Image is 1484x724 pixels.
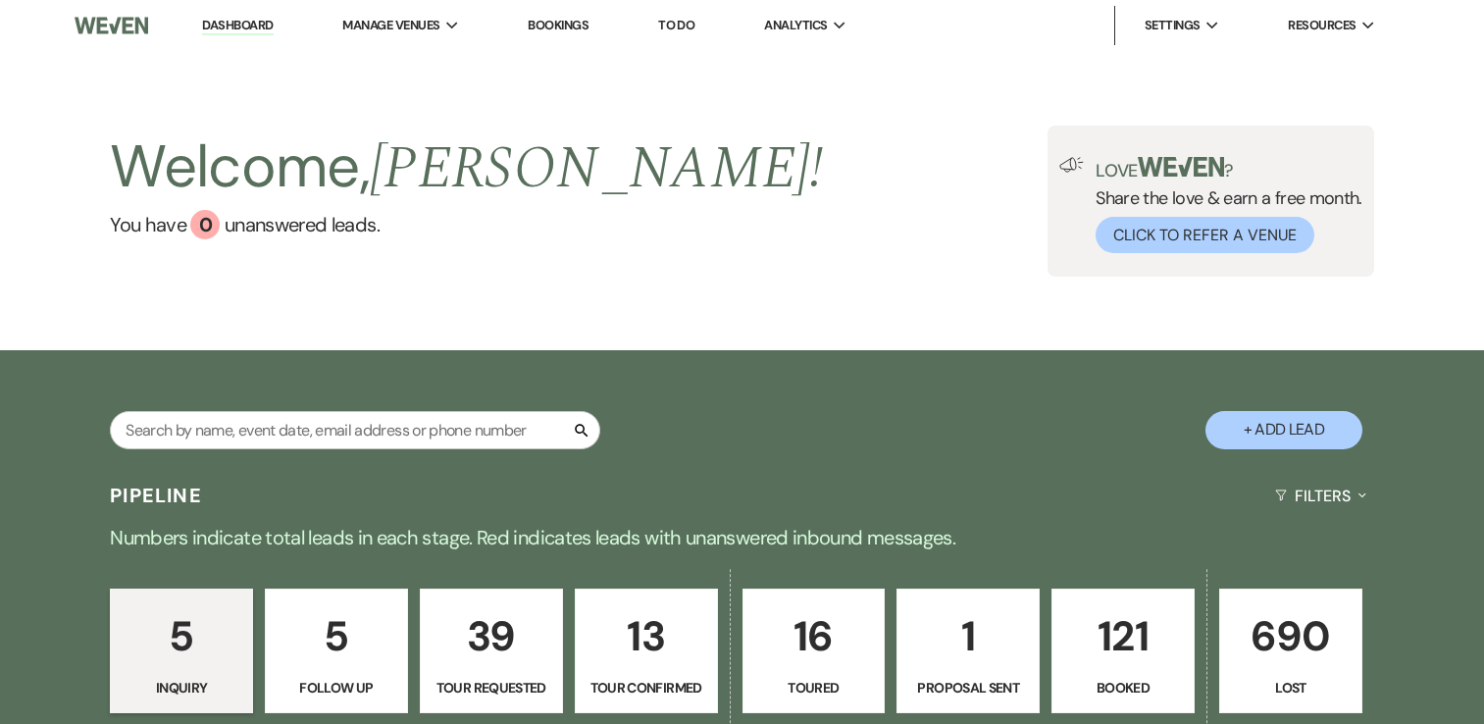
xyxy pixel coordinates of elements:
a: 13Tour Confirmed [575,589,718,714]
p: 690 [1232,603,1350,669]
p: 16 [755,603,873,669]
span: Manage Venues [342,16,439,35]
h2: Welcome, [110,126,823,210]
a: To Do [658,17,694,33]
button: Click to Refer a Venue [1096,217,1314,253]
span: Analytics [764,16,827,35]
p: Proposal Sent [909,677,1027,698]
p: Inquiry [123,677,240,698]
a: 1Proposal Sent [896,589,1040,714]
button: Filters [1267,470,1374,522]
p: 5 [123,603,240,669]
div: Share the love & earn a free month. [1084,157,1362,253]
p: Follow Up [278,677,395,698]
a: Bookings [528,17,588,33]
button: + Add Lead [1205,411,1362,449]
img: Weven Logo [75,5,148,46]
p: Tour Requested [433,677,550,698]
span: Settings [1145,16,1201,35]
a: 39Tour Requested [420,589,563,714]
span: Resources [1288,16,1356,35]
p: 121 [1064,603,1182,669]
a: 121Booked [1051,589,1195,714]
p: Lost [1232,677,1350,698]
img: loud-speaker-illustration.svg [1059,157,1084,173]
input: Search by name, event date, email address or phone number [110,411,600,449]
a: 5Inquiry [110,589,253,714]
div: 0 [190,210,220,239]
p: 39 [433,603,550,669]
p: 13 [588,603,705,669]
img: weven-logo-green.svg [1138,157,1225,177]
p: 5 [278,603,395,669]
p: Toured [755,677,873,698]
p: Numbers indicate total leads in each stage. Red indicates leads with unanswered inbound messages. [36,522,1449,553]
a: 16Toured [742,589,886,714]
h3: Pipeline [110,482,202,509]
p: Tour Confirmed [588,677,705,698]
p: Love ? [1096,157,1362,180]
a: 690Lost [1219,589,1362,714]
a: Dashboard [202,17,273,35]
span: [PERSON_NAME] ! [370,124,823,214]
p: 1 [909,603,1027,669]
p: Booked [1064,677,1182,698]
a: You have 0 unanswered leads. [110,210,823,239]
a: 5Follow Up [265,589,408,714]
